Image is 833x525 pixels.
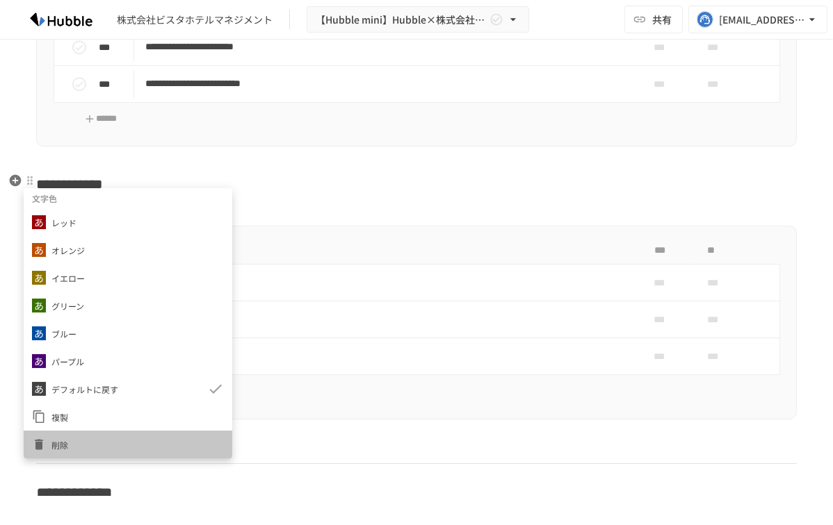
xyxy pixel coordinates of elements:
[51,244,85,257] p: オレンジ
[51,216,76,229] p: レッド
[51,299,84,312] p: グリーン
[51,355,84,368] p: パープル
[51,327,76,340] p: ブルー
[51,410,224,424] span: 複製
[51,383,118,396] p: デフォルトに戻す
[32,192,57,205] p: 文字色
[51,272,85,285] p: イエロー
[51,438,224,451] span: 削除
